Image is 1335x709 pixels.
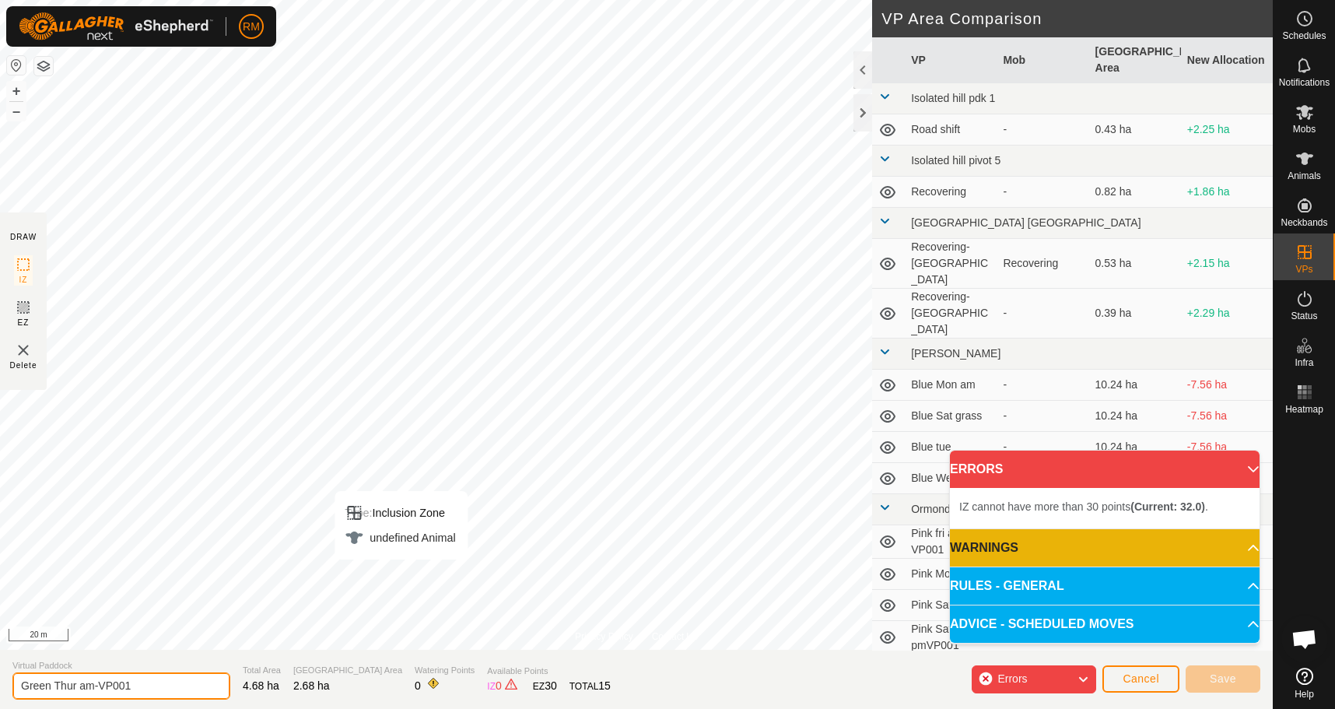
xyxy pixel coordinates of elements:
div: DRAW [10,231,37,243]
span: 0 [415,679,421,692]
td: -7.56 ha [1181,401,1273,432]
td: +2.15 ha [1181,239,1273,289]
td: -7.56 ha [1181,370,1273,401]
span: [PERSON_NAME] [911,347,1000,360]
div: - [1003,377,1082,393]
span: Isolated hill pivot 5 [911,154,1000,167]
span: Help [1295,690,1314,699]
td: Recovering-[GEOGRAPHIC_DATA] [905,239,997,289]
button: + [7,82,26,100]
span: Neckbands [1281,218,1327,227]
span: Errors [997,672,1027,685]
td: Blue Mon am [905,370,997,401]
span: Schedules [1282,31,1326,40]
a: Help [1274,662,1335,705]
img: Gallagher Logo [19,12,213,40]
span: ADVICE - SCHEDULED MOVES [950,615,1134,634]
p-accordion-content: ERRORS [950,488,1260,528]
span: Delete [10,360,37,371]
span: Virtual Paddock [12,659,230,672]
td: Pink Mon am [905,559,997,590]
span: 30 [545,679,557,692]
td: Blue Sat grass [905,401,997,432]
span: Isolated hill pdk 1 [911,92,995,104]
span: Save [1210,672,1236,685]
span: Mobs [1293,125,1316,134]
a: Privacy Policy [575,630,633,644]
span: Total Area [243,664,281,677]
h2: VP Area Comparison [881,9,1273,28]
p-accordion-header: ADVICE - SCHEDULED MOVES [950,605,1260,643]
div: - [1003,184,1082,200]
td: 0.43 ha [1089,114,1181,146]
div: EZ [533,678,557,694]
td: 0.82 ha [1089,177,1181,208]
button: Cancel [1102,665,1179,693]
td: Blue tue [905,432,997,463]
div: Inclusion Zone [345,504,455,522]
p-accordion-header: RULES - GENERAL [950,567,1260,605]
span: Notifications [1279,78,1330,87]
p-accordion-header: ERRORS [950,451,1260,488]
button: Save [1186,665,1260,693]
div: - [1003,439,1082,455]
span: Infra [1295,358,1313,367]
span: WARNINGS [950,539,1018,557]
img: VP [14,341,33,360]
td: 10.24 ha [1089,401,1181,432]
button: – [7,102,26,121]
th: New Allocation [1181,37,1273,83]
div: - [1003,408,1082,424]
td: +2.25 ha [1181,114,1273,146]
td: 10.24 ha [1089,432,1181,463]
td: -7.56 ha [1181,432,1273,463]
span: VPs [1295,265,1312,274]
span: RM [243,19,260,35]
span: Ormond Small Pivot [911,503,1007,515]
b: (Current: 32.0) [1130,500,1205,513]
td: +2.29 ha [1181,289,1273,339]
th: VP [905,37,997,83]
td: +1.86 ha [1181,177,1273,208]
div: - [1003,305,1082,321]
a: Contact Us [652,630,698,644]
div: Recovering [1003,255,1082,272]
span: Available Points [487,665,611,678]
span: EZ [18,317,30,328]
th: [GEOGRAPHIC_DATA] Area [1089,37,1181,83]
span: Heatmap [1285,405,1323,414]
td: Road shift [905,114,997,146]
td: 0.53 ha [1089,239,1181,289]
span: 15 [598,679,611,692]
td: Recovering-[GEOGRAPHIC_DATA] [905,289,997,339]
div: undefined Animal [345,528,455,547]
span: ERRORS [950,460,1003,479]
span: RULES - GENERAL [950,577,1064,595]
td: Pink Sat pmVP001 [905,621,997,655]
td: Pink Sat am [905,590,997,621]
span: 4.68 ha [243,679,279,692]
span: [GEOGRAPHIC_DATA] Area [293,664,402,677]
div: - [1003,121,1082,138]
span: IZ cannot have more than 30 points . [959,500,1208,513]
td: 10.24 ha [1089,370,1181,401]
th: Mob [997,37,1088,83]
td: Blue Wed am [905,463,997,494]
span: 2.68 ha [293,679,330,692]
span: 0 [496,679,502,692]
p-accordion-header: WARNINGS [950,529,1260,567]
button: Reset Map [7,56,26,75]
div: IZ [487,678,520,694]
span: Watering Points [415,664,475,677]
td: Recovering [905,177,997,208]
span: Cancel [1123,672,1159,685]
div: TOTAL [569,678,611,694]
td: 0.39 ha [1089,289,1181,339]
td: Pink fri am-VP001 [905,525,997,559]
span: IZ [19,274,28,286]
span: Status [1291,311,1317,321]
button: Map Layers [34,57,53,75]
span: Animals [1288,171,1321,181]
a: Open chat [1281,616,1328,662]
span: [GEOGRAPHIC_DATA] [GEOGRAPHIC_DATA] [911,216,1141,229]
